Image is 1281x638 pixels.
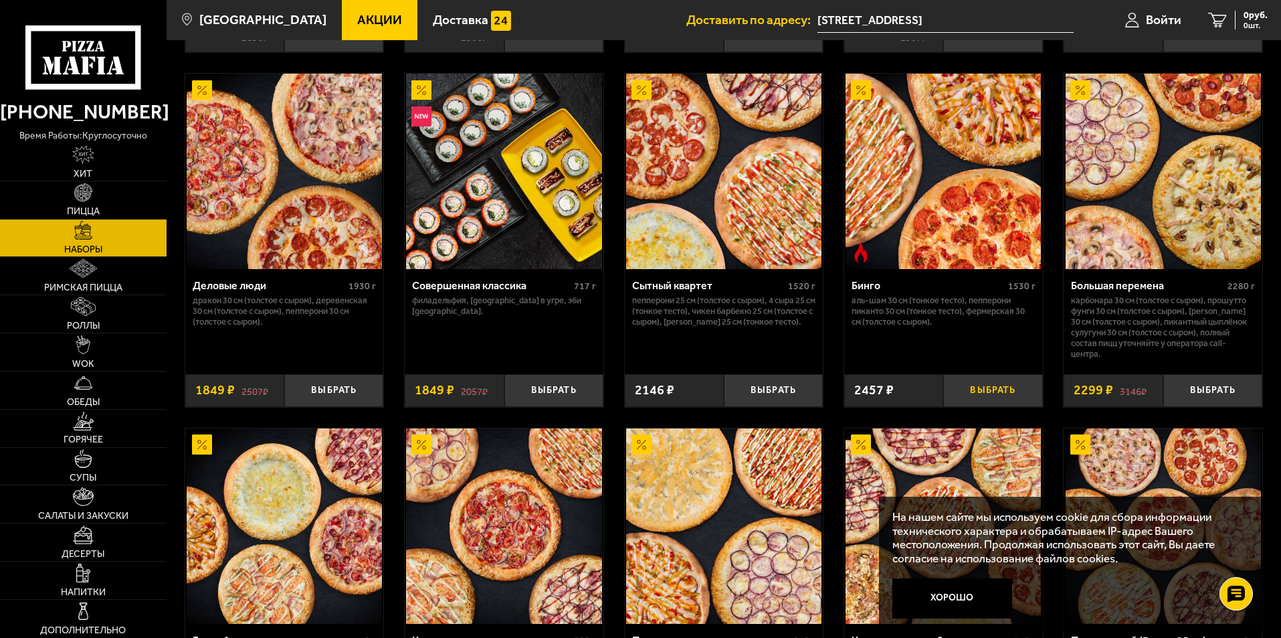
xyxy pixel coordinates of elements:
span: 1779 ₽ [415,29,454,43]
span: Доставить по адресу: [686,13,817,26]
img: Акционный [1070,80,1090,100]
span: Напитки [61,588,106,597]
span: 717 г [574,281,596,292]
button: Выбрать [1163,374,1262,407]
button: Выбрать [284,374,383,407]
img: Акционный [631,80,652,100]
a: АкционныйГранд Фамилиа [185,428,384,624]
a: АкционныйКоролевское комбо [844,428,1043,624]
span: Супы [70,473,96,483]
span: 1930 г [349,281,376,292]
img: Деловые люди [187,74,382,269]
span: 2457 ₽ [854,384,894,397]
span: Горячее [64,435,103,445]
span: Войти [1146,13,1181,26]
button: Выбрать [943,374,1042,407]
img: Корпоративная пятерка [406,428,601,624]
span: 0 шт. [1244,21,1268,29]
a: АкционныйБольшая перемена [1064,74,1262,269]
a: АкционныйДеловые люди [185,74,384,269]
div: Сытный квартет [632,279,785,292]
span: Роллы [67,321,100,331]
span: 2280 г [1227,281,1255,292]
a: АкционныйОстрое блюдоБинго [844,74,1043,269]
p: На нашем сайте мы используем cookie для сбора информации технического характера и обрабатываем IP... [892,510,1242,566]
img: Акционный [192,434,212,455]
span: Десерты [62,550,104,559]
span: 0 руб. [1244,11,1268,20]
span: Обеды [67,398,100,407]
img: Акционный [411,434,431,455]
img: Большая перемена [1066,74,1261,269]
div: Совершенная классика [412,279,571,292]
s: 3146 ₽ [1120,384,1147,397]
img: Совершенная классика [406,74,601,269]
s: 2057 ₽ [461,384,488,397]
span: Хит [74,169,92,179]
span: 1649 ₽ [195,29,235,43]
span: 1849 ₽ [415,384,454,397]
span: Доставка [433,13,488,26]
img: Королевское комбо [846,428,1041,624]
button: Выбрать [724,374,823,407]
span: WOK [72,360,94,369]
div: Большая перемена [1071,279,1224,292]
a: АкционныйСытный квартет [625,74,823,269]
p: Аль-Шам 30 см (тонкое тесто), Пепперони Пиканто 30 см (тонкое тесто), Фермерская 30 см (толстое с... [852,295,1036,327]
span: 2146 ₽ [635,384,674,397]
img: Праздничный (7 пицц 25 см) [1066,428,1261,624]
img: Новинка [411,106,431,127]
span: Акции [357,13,402,26]
img: Бинго [846,74,1041,269]
img: Акционный [192,80,212,100]
img: Акционный [631,434,652,455]
span: 1999 ₽ [854,29,894,43]
img: Акционный [851,434,871,455]
a: АкционныйКорпоративная пятерка [405,428,603,624]
img: 15daf4d41897b9f0e9f617042186c801.svg [491,11,511,31]
span: [GEOGRAPHIC_DATA] [199,13,326,26]
span: 1520 г [788,281,815,292]
p: Дракон 30 см (толстое с сыром), Деревенская 30 см (толстое с сыром), Пепперони 30 см (толстое с с... [193,295,377,327]
span: 2299 ₽ [1074,384,1113,397]
span: Наборы [64,245,102,254]
span: Санкт-Петербург, проспект Энгельса, 157 [817,8,1074,33]
span: Дополнительно [40,626,126,635]
img: Акционный [851,80,871,100]
img: Сытный квартет [626,74,821,269]
input: Ваш адрес доставки [817,8,1074,33]
button: Хорошо [892,578,1013,619]
span: 1849 ₽ [195,384,235,397]
s: 2196 ₽ [241,29,268,43]
span: Салаты и закуски [38,511,128,521]
div: Бинго [852,279,1005,292]
img: Акционный [411,80,431,100]
div: Деловые люди [193,279,346,292]
p: Филадельфия, [GEOGRAPHIC_DATA] в угре, Эби [GEOGRAPHIC_DATA]. [412,295,596,317]
img: Гранд Фамилиа [187,428,382,624]
a: АкционныйПраздничный (7 пицц 25 см) [1064,428,1262,624]
s: 2307 ₽ [900,29,927,43]
span: 2297 ₽ [1074,29,1113,43]
span: Римская пицца [44,283,122,293]
s: 2507 ₽ [241,384,268,397]
a: АкционныйПрекрасная компания [625,428,823,624]
button: Выбрать [504,374,603,407]
p: Карбонара 30 см (толстое с сыром), Прошутто Фунги 30 см (толстое с сыром), [PERSON_NAME] 30 см (т... [1071,295,1255,360]
span: 2146 ₽ [635,29,674,43]
span: 1530 г [1008,281,1036,292]
span: Пицца [67,207,100,216]
img: Прекрасная компания [626,428,821,624]
img: Острое блюдо [851,242,871,262]
a: АкционныйНовинкаСовершенная классика [405,74,603,269]
img: Акционный [1070,434,1090,455]
p: Пепперони 25 см (толстое с сыром), 4 сыра 25 см (тонкое тесто), Чикен Барбекю 25 см (толстое с сы... [632,295,816,327]
s: 2306 ₽ [461,29,488,43]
